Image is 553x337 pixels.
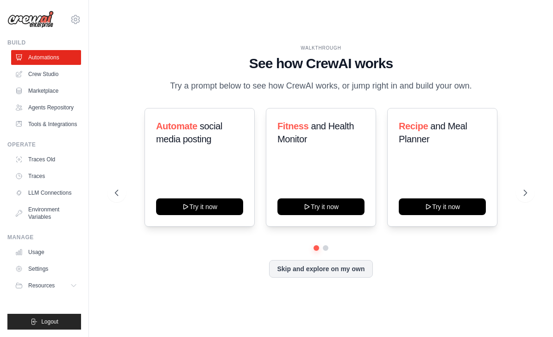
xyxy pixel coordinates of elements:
[11,202,81,224] a: Environment Variables
[156,198,243,215] button: Try it now
[399,198,486,215] button: Try it now
[115,55,527,72] h1: See how CrewAI works
[41,318,58,325] span: Logout
[28,282,55,289] span: Resources
[11,50,81,65] a: Automations
[399,121,467,144] span: and Meal Planner
[156,121,197,131] span: Automate
[156,121,222,144] span: social media posting
[7,314,81,330] button: Logout
[7,39,81,46] div: Build
[11,261,81,276] a: Settings
[11,169,81,184] a: Traces
[277,121,354,144] span: and Health Monitor
[11,67,81,82] a: Crew Studio
[11,185,81,200] a: LLM Connections
[277,198,364,215] button: Try it now
[277,121,308,131] span: Fitness
[269,260,372,278] button: Skip and explore on my own
[7,141,81,148] div: Operate
[11,278,81,293] button: Resources
[11,117,81,132] a: Tools & Integrations
[7,11,54,28] img: Logo
[11,152,81,167] a: Traces Old
[11,83,81,98] a: Marketplace
[399,121,428,131] span: Recipe
[11,245,81,260] a: Usage
[11,100,81,115] a: Agents Repository
[115,45,527,51] div: WALKTHROUGH
[165,79,477,93] p: Try a prompt below to see how CrewAI works, or jump right in and build your own.
[7,234,81,241] div: Manage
